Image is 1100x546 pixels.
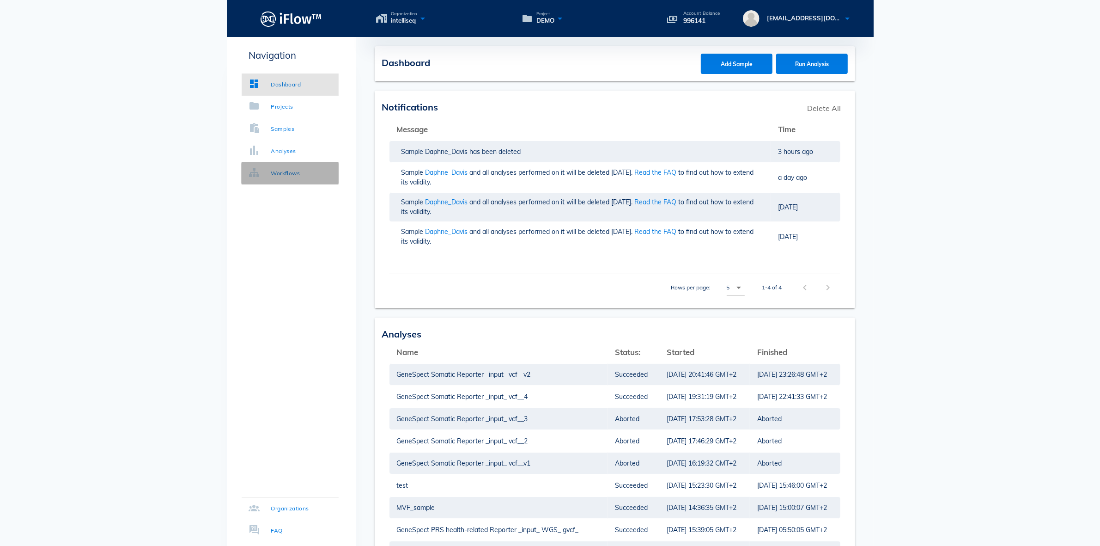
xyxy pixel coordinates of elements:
[401,227,425,236] span: Sample
[750,408,840,430] td: Aborted
[271,147,296,156] div: Analyses
[470,168,635,177] span: and all analyses performed on it will be deleted [DATE].
[667,347,694,357] span: Started
[701,54,772,74] button: Add Sample
[389,430,608,452] td: GeneSpect Somatic Reporter _input_ vcf__2
[536,12,554,16] span: Project
[242,48,339,62] p: Navigation
[762,283,782,292] div: 1-4 of 4
[397,347,419,357] span: Name
[659,430,750,452] td: [DATE] 17:46:29 GMT+2
[734,282,745,293] i: arrow_drop_down
[659,519,750,541] td: [DATE] 15:39:05 GMT+2
[743,10,760,27] img: avatar.16069ca8.svg
[635,168,677,177] a: Read the FAQ
[470,227,635,236] span: and all analyses performed on it will be deleted [DATE].
[659,408,750,430] td: [DATE] 17:53:28 GMT+2
[608,452,659,474] td: Aborted
[389,452,608,474] td: GeneSpect Somatic Reporter _input_ vcf__v1
[271,504,309,513] div: Organizations
[271,80,301,89] div: Dashboard
[750,452,840,474] td: Aborted
[389,386,608,408] td: GeneSpect Somatic Reporter _input_ vcf__4
[785,61,839,67] span: Run Analysis
[389,497,608,519] td: MVF_sample
[536,16,554,25] span: DEMO
[778,173,808,182] span: a day ago
[271,124,295,134] div: Samples
[750,474,840,497] td: [DATE] 15:46:00 GMT+2
[727,283,730,292] div: 5
[750,363,840,386] td: [DATE] 23:26:48 GMT+2
[382,101,438,113] span: Notifications
[635,227,677,236] a: Read the FAQ
[271,526,283,535] div: FAQ
[608,341,659,363] th: Status:: Not sorted. Activate to sort ascending.
[227,8,356,29] a: Logo
[425,168,470,177] span: Daphne_Davis
[608,519,659,541] td: Succeeded
[271,102,293,111] div: Projects
[635,198,677,206] a: Read the FAQ
[778,203,798,211] span: [DATE]
[470,198,635,206] span: and all analyses performed on it will be deleted [DATE].
[750,497,840,519] td: [DATE] 15:00:07 GMT+2
[391,12,418,16] span: Organization
[771,118,840,141] th: Time: Not sorted. Activate to sort ascending.
[389,341,608,363] th: Name: Not sorted. Activate to sort ascending.
[727,280,745,295] div: 5Rows per page:
[615,347,640,357] span: Status:
[389,118,771,141] th: Message
[757,347,787,357] span: Finished
[683,16,720,26] p: 996141
[401,168,425,177] span: Sample
[659,341,750,363] th: Started: Not sorted. Activate to sort ascending.
[608,430,659,452] td: Aborted
[659,452,750,474] td: [DATE] 16:19:32 GMT+2
[683,11,720,16] p: Account Balance
[776,54,848,74] button: Run Analysis
[750,519,840,541] td: [DATE] 05:50:05 GMT+2
[659,386,750,408] td: [DATE] 19:31:19 GMT+2
[608,363,659,386] td: Succeeded
[470,147,523,156] span: has been deleted
[397,124,428,134] span: Message
[659,497,750,519] td: [DATE] 14:36:35 GMT+2
[425,147,470,156] span: Daphne_Davis
[271,169,300,178] div: Workflows
[389,474,608,497] td: test
[389,363,608,386] td: GeneSpect Somatic Reporter _input_ vcf__v2
[382,57,431,68] span: Dashboard
[425,198,470,206] span: Daphne_Davis
[391,16,418,25] span: intelliseq
[750,430,840,452] td: Aborted
[401,198,425,206] span: Sample
[401,147,425,156] span: Sample
[389,519,608,541] td: GeneSpect PRS health-related Reporter _input_ WGS_ gvcf_
[803,98,846,118] span: Delete All
[778,233,798,241] span: [DATE]
[750,341,840,363] th: Finished: Not sorted. Activate to sort ascending.
[659,363,750,386] td: [DATE] 20:41:46 GMT+2
[767,14,875,22] span: [EMAIL_ADDRESS][DOMAIN_NAME]
[382,328,422,340] span: Analyses
[750,386,840,408] td: [DATE] 22:41:33 GMT+2
[778,147,814,156] span: 3 hours ago
[608,386,659,408] td: Succeeded
[778,124,796,134] span: Time
[608,497,659,519] td: Succeeded
[671,274,745,301] div: Rows per page:
[608,408,659,430] td: Aborted
[425,227,470,236] span: Daphne_Davis
[389,408,608,430] td: GeneSpect Somatic Reporter _input_ vcf__3
[608,474,659,497] td: Succeeded
[710,61,763,67] span: Add Sample
[659,474,750,497] td: [DATE] 15:23:30 GMT+2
